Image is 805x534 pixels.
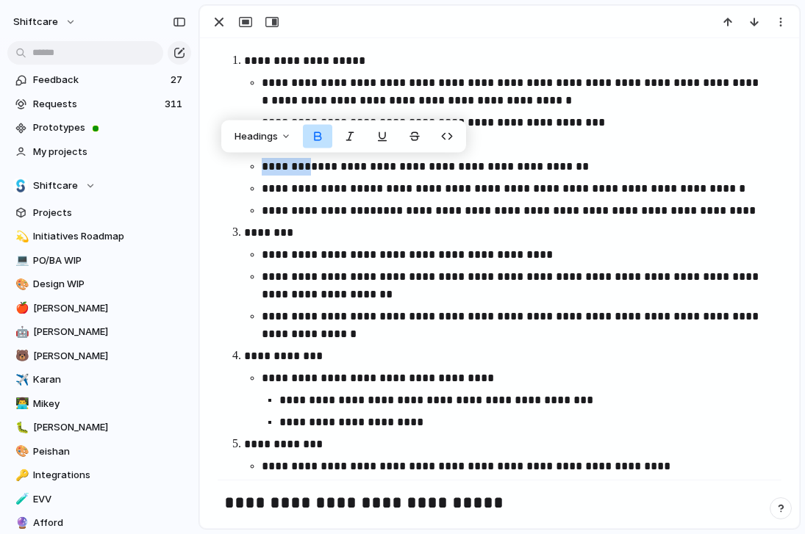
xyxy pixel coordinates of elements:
[33,206,186,220] span: Projects
[15,252,26,269] div: 💻
[13,229,28,244] button: 💫
[7,202,191,224] a: Projects
[15,395,26,412] div: 👨‍💻
[7,441,191,463] a: 🎨Peishan
[13,277,28,292] button: 🎨
[33,397,186,411] span: Mikey
[33,178,78,193] span: Shiftcare
[226,125,300,148] button: Headings
[33,492,186,507] span: EVV
[33,301,186,316] span: [PERSON_NAME]
[33,253,186,268] span: PO/BA WIP
[33,516,186,530] span: Afford
[33,145,186,159] span: My projects
[33,120,186,135] span: Prototypes
[165,97,185,112] span: 311
[7,273,191,295] a: 🎨Design WIP
[7,175,191,197] button: Shiftcare
[7,345,191,367] a: 🐻[PERSON_NAME]
[7,117,191,139] a: Prototypes
[7,369,191,391] a: ✈️Karan
[15,372,26,389] div: ✈️
[7,69,191,91] a: Feedback27
[33,468,186,483] span: Integrations
[7,393,191,415] a: 👨‍💻Mikey
[33,349,186,364] span: [PERSON_NAME]
[33,73,166,87] span: Feedback
[13,444,28,459] button: 🎨
[33,325,186,339] span: [PERSON_NAME]
[7,297,191,320] a: 🍎[PERSON_NAME]
[171,73,185,87] span: 27
[7,250,191,272] a: 💻PO/BA WIP
[7,10,84,34] button: shiftcare
[235,129,278,144] span: Headings
[33,277,186,292] span: Design WIP
[15,324,26,341] div: 🤖
[15,467,26,484] div: 🔑
[13,253,28,268] button: 💻
[13,15,58,29] span: shiftcare
[15,300,26,317] div: 🍎
[7,141,191,163] a: My projects
[7,93,191,115] a: Requests311
[15,347,26,364] div: 🐻
[15,491,26,508] div: 🧪
[15,228,26,245] div: 💫
[13,516,28,530] button: 🔮
[33,372,186,387] span: Karan
[15,276,26,293] div: 🎨
[7,225,191,248] a: 💫Initiatives Roadmap
[7,512,191,534] a: 🔮Afford
[15,515,26,532] div: 🔮
[13,397,28,411] button: 👨‍💻
[13,301,28,316] button: 🍎
[7,321,191,343] a: 🤖[PERSON_NAME]
[33,420,186,435] span: [PERSON_NAME]
[7,464,191,486] a: 🔑Integrations
[7,488,191,510] a: 🧪EVV
[33,229,186,244] span: Initiatives Roadmap
[33,97,160,112] span: Requests
[33,444,186,459] span: Peishan
[13,325,28,339] button: 🤖
[15,443,26,460] div: 🎨
[13,372,28,387] button: ✈️
[13,349,28,364] button: 🐻
[7,416,191,439] a: 🐛[PERSON_NAME]
[13,420,28,435] button: 🐛
[15,419,26,436] div: 🐛
[13,468,28,483] button: 🔑
[13,492,28,507] button: 🧪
